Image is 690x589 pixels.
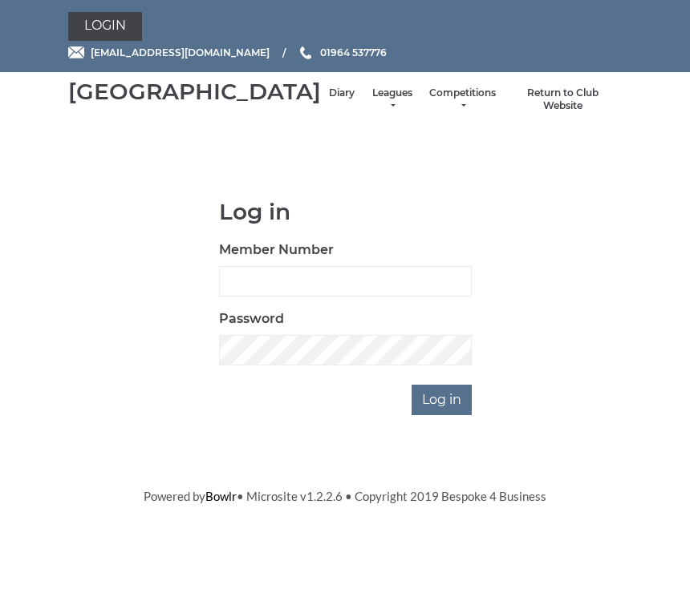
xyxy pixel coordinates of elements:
span: [EMAIL_ADDRESS][DOMAIN_NAME] [91,46,270,58]
label: Password [219,309,284,329]
span: 01964 537776 [320,46,387,58]
div: [GEOGRAPHIC_DATA] [68,79,321,104]
a: Bowlr [205,489,237,503]
a: Competitions [429,87,496,113]
img: Phone us [300,46,311,59]
a: Login [68,12,142,41]
a: Return to Club Website [512,87,614,113]
a: Diary [329,87,355,100]
h1: Log in [219,200,472,224]
span: Powered by • Microsite v1.2.2.6 • Copyright 2019 Bespoke 4 Business [144,489,546,503]
a: Phone us 01964 537776 [298,45,387,60]
a: Email [EMAIL_ADDRESS][DOMAIN_NAME] [68,45,270,60]
input: Log in [412,385,472,415]
img: Email [68,46,84,58]
label: Member Number [219,240,334,260]
a: Leagues [371,87,413,113]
